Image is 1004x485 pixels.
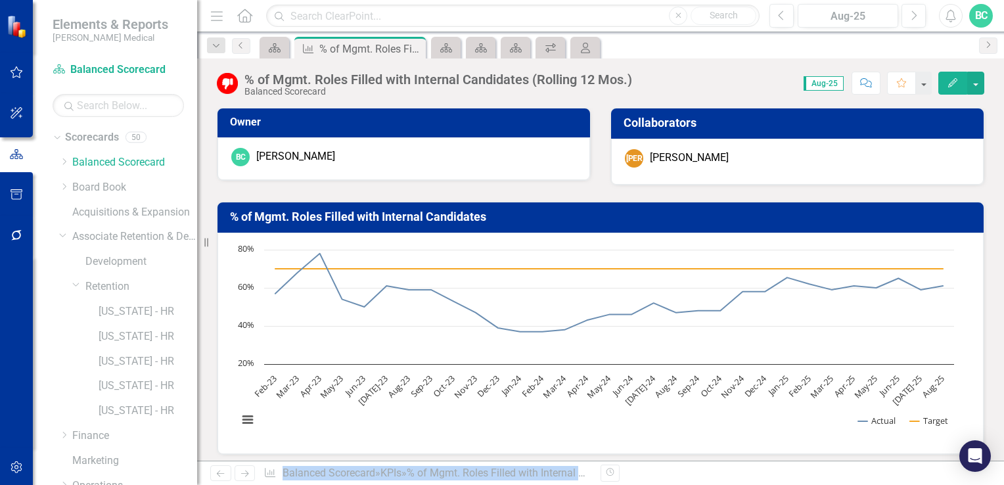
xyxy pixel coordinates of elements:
[608,372,635,399] text: Jun-24
[99,354,197,369] a: [US_STATE] - HR
[380,467,401,479] a: KPIs
[519,372,547,400] text: Feb-24
[959,440,991,472] div: Open Intercom Messenger
[53,16,168,32] span: Elements & Reports
[407,467,713,479] div: % of Mgmt. Roles Filled with Internal Candidates (Rolling 12 Mos.)
[244,72,632,87] div: % of Mgmt. Roles Filled with Internal Candidates (Rolling 12 Mos.)
[263,466,591,481] div: » »
[230,210,976,223] h3: % of Mgmt. Roles Filled with Internal Candidates
[273,266,946,271] g: Target, line 2 of 2 with 31 data points.
[239,411,257,429] button: View chart menu, Chart
[273,373,301,400] text: Mar-23
[65,130,119,145] a: Scorecards
[72,180,197,195] a: Board Book
[876,373,902,399] text: Jun-25
[890,373,924,407] text: [DATE]-25
[765,373,791,399] text: Jan-25
[238,242,254,254] text: 80%
[99,329,197,344] a: [US_STATE] - HR
[710,10,738,20] span: Search
[297,373,323,399] text: Apr-23
[698,372,725,399] text: Oct-24
[408,373,435,400] text: Sep-23
[99,379,197,394] a: [US_STATE] - HR
[852,373,880,401] text: May-25
[72,428,197,444] a: Finance
[430,373,457,399] text: Oct-23
[675,372,702,400] text: Sep-24
[244,87,632,97] div: Balanced Scorecard
[969,4,993,28] button: BC
[126,132,147,143] div: 50
[85,279,197,294] a: Retention
[742,372,769,400] text: Dec-24
[317,373,346,401] text: May-23
[355,373,390,407] text: [DATE]-23
[718,372,746,400] text: Nov-24
[266,5,760,28] input: Search ClearPoint...
[7,14,30,37] img: ClearPoint Strategy
[53,94,184,117] input: Search Below...
[910,415,948,427] button: Show Target
[451,373,479,400] text: Nov-23
[564,372,591,399] text: Apr-24
[72,229,197,244] a: Associate Retention & Development
[72,453,197,469] a: Marketing
[808,373,835,400] text: Mar-25
[625,149,643,168] div: [PERSON_NAME]
[238,357,254,369] text: 20%
[622,372,658,407] text: [DATE]-24
[231,243,970,440] div: Chart. Highcharts interactive chart.
[53,62,184,78] a: Balanced Scorecard
[802,9,894,24] div: Aug-25
[858,415,896,427] button: Show Actual
[72,155,197,170] a: Balanced Scorecard
[256,149,335,164] div: [PERSON_NAME]
[804,76,844,91] span: Aug-25
[252,373,279,400] text: Feb-23
[798,4,898,28] button: Aug-25
[319,41,422,57] div: % of Mgmt. Roles Filled with Internal Candidates (Rolling 12 Mos.)
[652,372,680,400] text: Aug-24
[919,373,947,400] text: Aug-25
[238,319,254,331] text: 40%
[342,373,368,399] text: Jun-23
[53,32,168,43] small: [PERSON_NAME] Medical
[585,372,614,401] text: May-24
[99,404,197,419] a: [US_STATE] - HR
[540,372,568,400] text: Mar-24
[231,243,961,440] svg: Interactive chart
[231,148,250,166] div: BC
[385,373,413,400] text: Aug-23
[85,254,197,269] a: Development
[650,150,729,166] div: [PERSON_NAME]
[230,116,582,128] h3: Owner
[99,304,197,319] a: [US_STATE] - HR
[786,373,813,400] text: Feb-25
[474,373,501,400] text: Dec-23
[691,7,756,25] button: Search
[831,373,857,399] text: Apr-25
[498,372,524,398] text: Jan-24
[624,116,976,129] h3: Collaborators
[72,205,197,220] a: Acquisitions & Expansion
[238,281,254,292] text: 60%
[283,467,375,479] a: Balanced Scorecard
[217,73,238,94] img: Below Target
